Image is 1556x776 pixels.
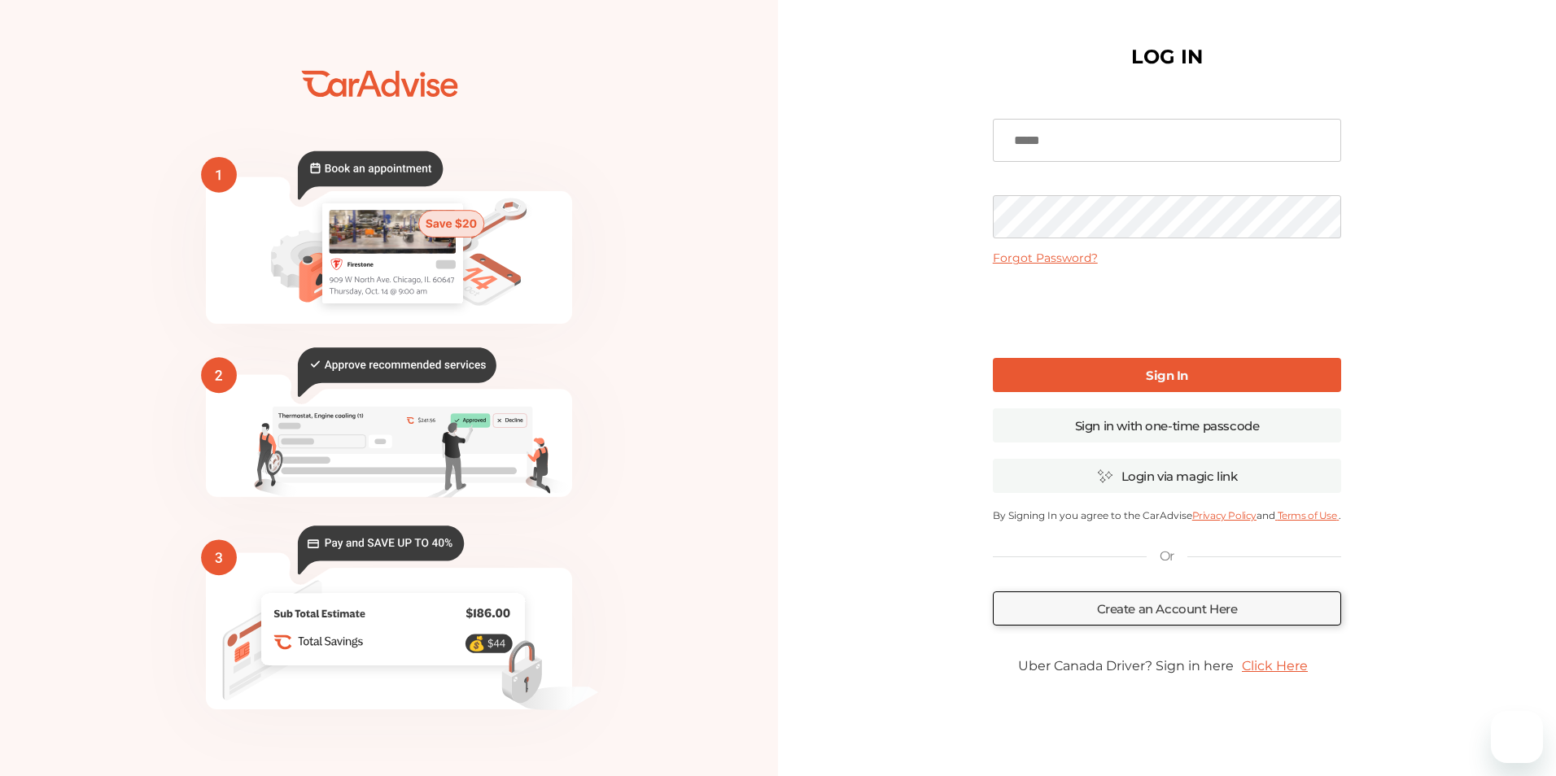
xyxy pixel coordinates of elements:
[993,358,1342,392] a: Sign In
[1160,547,1174,565] p: Or
[1192,509,1257,521] a: Privacy Policy
[468,634,486,652] text: 💰
[993,459,1342,493] a: Login via magic link
[993,408,1342,442] a: Sign in with one-time passcode
[993,591,1342,626] a: Create an Account Here
[1043,278,1291,342] iframe: reCAPTCHA
[993,251,1098,265] a: Forgot Password?
[1146,368,1188,383] b: Sign In
[1234,650,1316,682] a: Click Here
[993,509,1342,521] p: By Signing In you agree to the CarAdvise and .
[1131,49,1203,65] h1: LOG IN
[1018,658,1234,674] span: Uber Canada Driver? Sign in here
[1491,711,1543,763] iframe: Button to launch messaging window
[1097,469,1113,484] img: magic_icon.32c66aac.svg
[1275,509,1339,521] a: Terms of Use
